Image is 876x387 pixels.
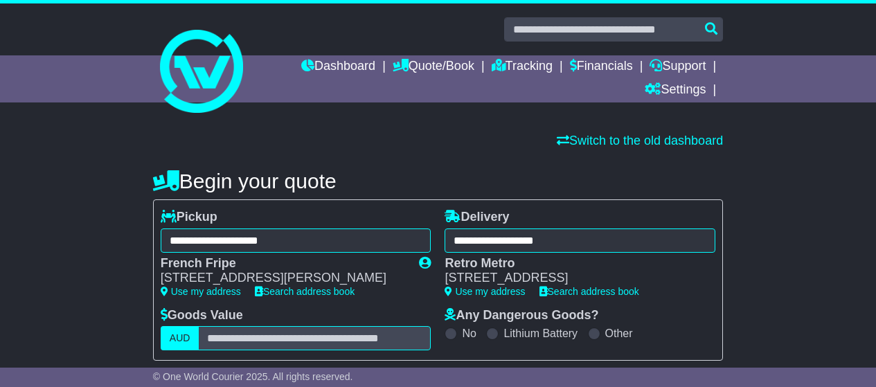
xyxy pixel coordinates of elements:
[445,271,701,286] div: [STREET_ADDRESS]
[539,286,639,297] a: Search address book
[393,55,474,79] a: Quote/Book
[605,327,633,340] label: Other
[445,256,701,271] div: Retro Metro
[161,271,406,286] div: [STREET_ADDRESS][PERSON_NAME]
[153,170,723,192] h4: Begin your quote
[650,55,706,79] a: Support
[557,134,723,147] a: Switch to the old dashboard
[161,286,241,297] a: Use my address
[161,256,406,271] div: French Fripe
[153,371,353,382] span: © One World Courier 2025. All rights reserved.
[161,326,199,350] label: AUD
[445,210,509,225] label: Delivery
[445,286,525,297] a: Use my address
[503,327,578,340] label: Lithium Battery
[255,286,355,297] a: Search address book
[645,79,706,102] a: Settings
[161,210,217,225] label: Pickup
[570,55,633,79] a: Financials
[161,308,243,323] label: Goods Value
[492,55,553,79] a: Tracking
[462,327,476,340] label: No
[445,308,598,323] label: Any Dangerous Goods?
[301,55,375,79] a: Dashboard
